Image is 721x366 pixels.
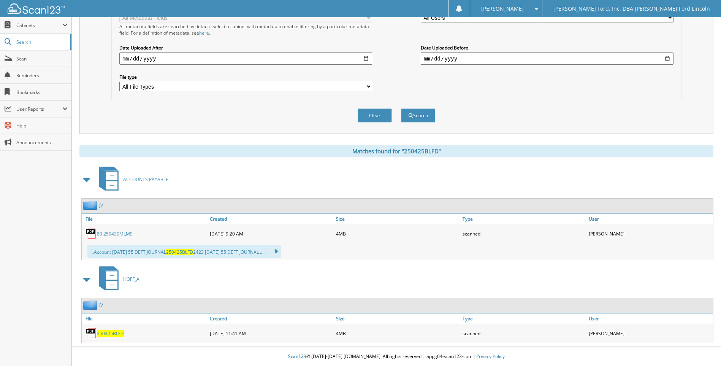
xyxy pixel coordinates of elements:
div: [PERSON_NAME] [587,326,713,341]
span: Scan123 [288,353,306,360]
div: 4MB [334,226,460,241]
a: User [587,214,713,224]
span: ACCOUNTS PAYABLE [123,176,168,183]
a: File [82,313,208,324]
div: All metadata fields are searched by default. Select a cabinet with metadata to enable filtering b... [119,23,372,36]
div: [DATE] 9:20 AM [208,226,334,241]
span: Reminders [16,72,68,79]
a: ACCOUNTS PAYABLE [95,164,168,194]
span: Help [16,123,68,129]
span: 250425BLFD [166,249,193,255]
span: HOFF_A [123,276,139,282]
a: User [587,313,713,324]
span: Search [16,39,67,45]
a: JV [99,302,103,308]
div: [DATE] 11:41 AM [208,326,334,341]
a: Size [334,313,460,324]
span: User Reports [16,106,62,112]
img: PDF.png [86,328,97,339]
span: Announcements [16,139,68,146]
div: ...Account [DATE] 55 DEFT JOURNAL 2423 [DATE] 55 DEFT JOURNAL ..... [87,245,281,258]
a: JV [99,202,103,208]
span: Bookmarks [16,89,68,95]
label: Date Uploaded Before [421,45,673,51]
div: Matches found for "250425BLFD" [79,145,713,157]
a: Type [461,313,587,324]
label: File type [119,74,372,80]
a: Privacy Policy [476,353,505,360]
button: Search [401,108,435,123]
a: Type [461,214,587,224]
div: scanned [461,326,587,341]
span: Cabinets [16,22,62,29]
img: PDF.png [86,228,97,239]
span: [PERSON_NAME] [481,6,524,11]
div: scanned [461,226,587,241]
label: Date Uploaded After [119,45,372,51]
div: 4MB [334,326,460,341]
button: Clear [358,108,392,123]
input: start [119,53,372,65]
div: © [DATE]-[DATE] [DOMAIN_NAME]. All rights reserved | appg04-scan123-com | [72,347,721,366]
span: [PERSON_NAME] Ford, Inc. DBA [PERSON_NAME] Ford Lincoln [553,6,710,11]
a: File [82,214,208,224]
a: Size [334,214,460,224]
a: Created [208,313,334,324]
a: 80 250430MLMS [97,231,133,237]
input: end [421,53,673,65]
a: HOFF_A [95,264,139,294]
span: Scan [16,56,68,62]
img: scan123-logo-white.svg [8,3,65,14]
a: here [199,30,209,36]
div: [PERSON_NAME] [587,226,713,241]
a: 250425BLFD [97,330,124,337]
iframe: Chat Widget [683,329,721,366]
img: folder2.png [83,201,99,210]
a: Created [208,214,334,224]
img: folder2.png [83,300,99,310]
